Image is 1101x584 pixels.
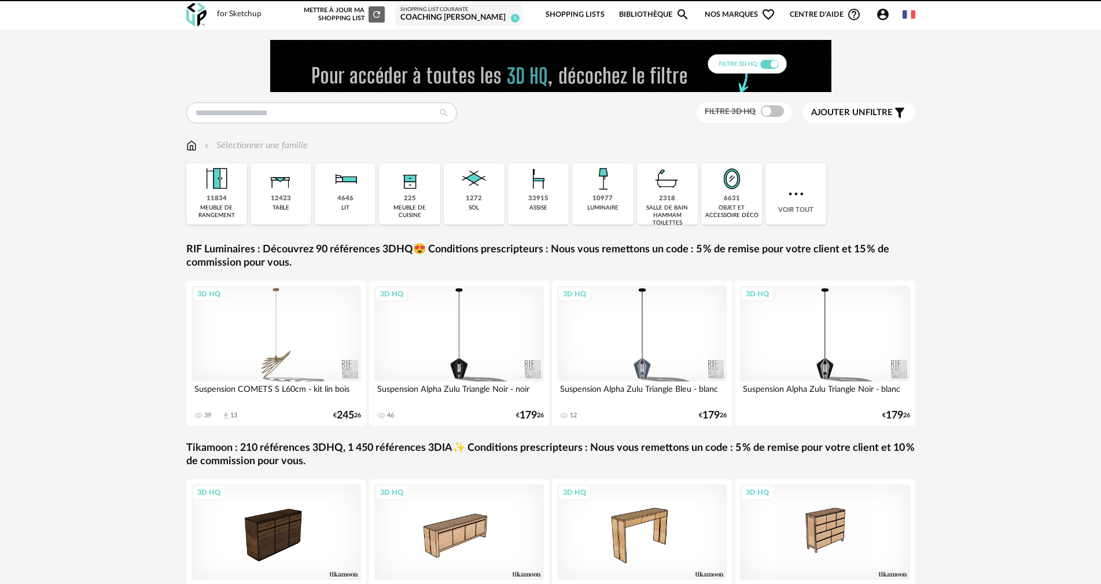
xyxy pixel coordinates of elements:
a: BibliothèqueMagnify icon [619,1,690,28]
div: € 26 [516,412,544,420]
div: 13 [230,412,237,420]
div: table [273,204,289,212]
img: Luminaire.png [587,163,618,194]
img: Assise.png [523,163,554,194]
div: 1272 [466,194,482,203]
a: 3D HQ Suspension Alpha Zulu Triangle Noir - blanc €17926 [735,281,915,426]
div: 39 [204,412,211,420]
div: lit [341,204,349,212]
div: € 26 [699,412,727,420]
img: Table.png [265,163,296,194]
a: Shopping List courante Coaching [PERSON_NAME] 5 [400,6,517,23]
div: € 26 [333,412,361,420]
img: svg+xml;base64,PHN2ZyB3aWR0aD0iMTYiIGhlaWdodD0iMTYiIHZpZXdCb3g9IjAgMCAxNiAxNiIgZmlsbD0ibm9uZSIgeG... [202,139,211,152]
span: Filtre 3D HQ [705,108,756,116]
span: Refresh icon [371,11,382,17]
div: assise [529,204,547,212]
span: Heart Outline icon [761,8,775,21]
img: more.7b13dc1.svg [786,183,807,204]
img: Meuble%20de%20rangement.png [201,163,232,194]
div: 3D HQ [741,485,774,500]
span: Account Circle icon [876,8,895,21]
span: 5 [511,14,520,23]
div: for Sketchup [217,9,262,20]
div: 10977 [592,194,613,203]
div: Sélectionner une famille [202,139,308,152]
div: meuble de cuisine [382,204,436,219]
div: Suspension Alpha Zulu Triangle Noir - blanc [740,381,910,405]
div: 2318 [659,194,675,203]
div: 3D HQ [192,485,226,500]
div: Suspension COMETS S L60cm - kit lin bois [192,381,362,405]
div: 3D HQ [741,287,774,302]
span: Download icon [222,412,230,420]
div: Coaching [PERSON_NAME] [400,13,517,23]
img: Sol.png [458,163,489,194]
span: Nos marques [705,1,775,28]
div: Suspension Alpha Zulu Triangle Bleu - blanc [557,381,727,405]
div: objet et accessoire déco [705,204,758,219]
span: Filter icon [893,106,907,120]
div: 33915 [528,194,548,203]
div: 3D HQ [558,287,591,302]
div: € 26 [882,412,910,420]
span: 245 [337,412,354,420]
div: 4646 [337,194,354,203]
div: 225 [404,194,416,203]
div: 3D HQ [192,287,226,302]
div: 11834 [207,194,227,203]
a: Tikamoon : 210 références 3DHQ, 1 450 références 3DIA✨ Conditions prescripteurs : Nous vous remet... [186,442,915,469]
span: 179 [886,412,903,420]
span: 179 [702,412,720,420]
div: luminaire [587,204,618,212]
a: 3D HQ Suspension COMETS S L60cm - kit lin bois 39 Download icon 13 €24526 [186,281,367,426]
div: Suspension Alpha Zulu Triangle Noir - noir [374,381,544,405]
button: Ajouter unfiltre Filter icon [802,103,915,123]
img: OXP [186,3,207,27]
div: sol [469,204,479,212]
span: Magnify icon [676,8,690,21]
span: Account Circle icon [876,8,890,21]
img: Miroir.png [716,163,747,194]
span: filtre [811,107,893,119]
a: Shopping Lists [546,1,605,28]
img: Literie.png [330,163,361,194]
div: 46 [387,412,394,420]
div: salle de bain hammam toilettes [640,204,694,227]
div: 12423 [271,194,291,203]
a: RIF Luminaires : Découvrez 90 références 3DHQ😍 Conditions prescripteurs : Nous vous remettons un ... [186,243,915,270]
span: 179 [520,412,537,420]
img: Rangement.png [394,163,425,194]
img: svg+xml;base64,PHN2ZyB3aWR0aD0iMTYiIGhlaWdodD0iMTciIHZpZXdCb3g9IjAgMCAxNiAxNyIgZmlsbD0ibm9uZSIgeG... [186,139,197,152]
div: 3D HQ [375,485,408,500]
img: fr [903,8,915,21]
div: 6631 [724,194,740,203]
div: 3D HQ [558,485,591,500]
div: Shopping List courante [400,6,517,13]
span: Centre d'aideHelp Circle Outline icon [790,8,861,21]
span: Ajouter un [811,108,866,117]
div: meuble de rangement [190,204,244,219]
a: 3D HQ Suspension Alpha Zulu Triangle Bleu - blanc 12 €17926 [552,281,732,426]
div: Mettre à jour ma Shopping List [301,6,385,23]
img: Salle%20de%20bain.png [651,163,683,194]
div: Voir tout [765,163,826,225]
div: 12 [570,412,577,420]
span: Help Circle Outline icon [847,8,861,21]
a: 3D HQ Suspension Alpha Zulu Triangle Noir - noir 46 €17926 [369,281,550,426]
img: FILTRE%20HQ%20NEW_V1%20(4).gif [270,40,831,92]
div: 3D HQ [375,287,408,302]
